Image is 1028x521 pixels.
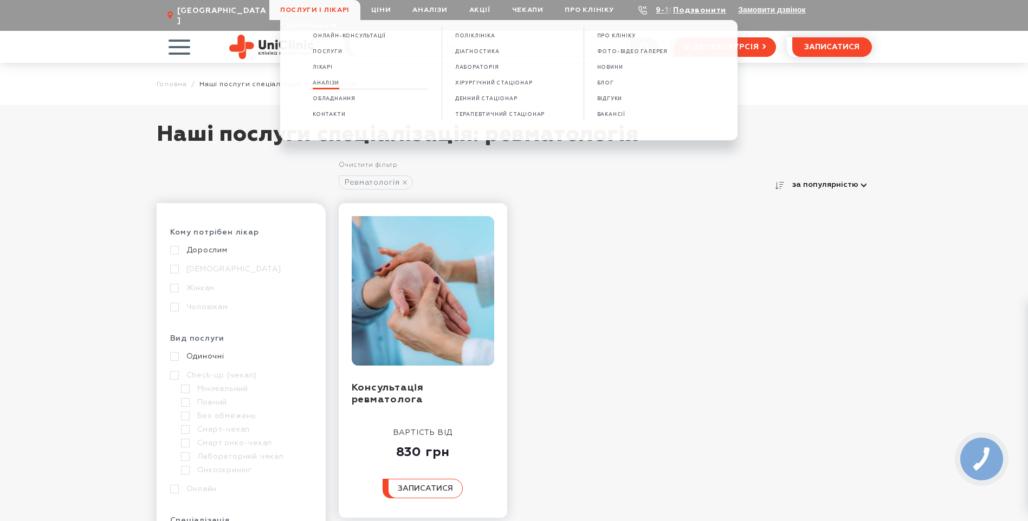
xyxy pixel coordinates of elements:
[383,438,463,460] div: 830 грн
[787,177,872,192] button: за популярністю
[339,162,397,168] a: Очистити фільтр
[597,49,668,55] span: ФОТО-ВІДЕО ГАЛЕРЕЯ
[170,351,309,361] a: Одиночні
[738,5,805,14] button: Замовити дзвінок
[199,80,356,88] span: Наші послуги спеціалізація: ревматологія
[352,383,424,405] a: Консультація ревматолога
[313,79,339,88] a: Аналізи
[383,479,463,498] button: записатися
[455,49,500,55] span: Діагностика
[313,96,355,102] span: Обладнання
[352,216,495,366] img: Консультація ревматолога
[313,33,386,39] span: Oнлайн-консультації
[339,175,413,190] a: Ревматологія
[597,110,625,119] a: ВАКАНСІЇ
[170,334,312,351] div: Вид послуги
[597,96,623,102] span: ВІДГУКИ
[455,112,545,118] span: Терапевтичний стаціонар
[455,79,533,88] a: Хірургічний стаціонар
[597,64,623,70] span: НОВИНИ
[597,80,614,86] span: БЛОГ
[313,80,339,86] span: Аналізи
[597,79,614,88] a: БЛОГ
[455,110,545,119] a: Терапевтичний стаціонар
[673,6,726,14] a: Подзвонити
[313,64,333,70] span: Лікарі
[455,96,518,102] span: Денний стаціонар
[398,485,453,492] span: записатися
[313,110,345,119] a: Контакти
[229,35,314,59] img: Uniclinic
[177,6,269,25] span: [GEOGRAPHIC_DATA]
[455,63,499,72] a: Лабораторія
[597,33,636,39] span: ПРО КЛІНІКУ
[170,227,312,245] div: Кому потрібен лікар
[393,429,453,437] span: вартість від
[656,6,680,14] a: 9-103
[455,64,499,70] span: Лабораторія
[792,37,872,57] button: записатися
[597,63,623,72] a: НОВИНИ
[157,121,872,159] h1: Наші послуги спеціалізація: ревматологія
[313,49,342,55] span: Послуги
[597,47,668,56] a: ФОТО-ВІДЕО ГАЛЕРЕЯ
[455,80,533,86] span: Хірургічний стаціонар
[313,31,386,41] a: Oнлайн-консультації
[313,63,333,72] a: Лікарі
[455,94,518,103] a: Денний стаціонар
[170,245,309,255] a: Дорослим
[157,80,188,88] a: Головна
[597,31,636,41] a: ПРО КЛІНІКУ
[313,47,342,56] a: Послуги
[313,94,355,103] a: Обладнання
[804,43,859,51] span: записатися
[455,31,495,41] a: Поліклініка
[313,112,345,118] span: Контакти
[597,94,623,103] a: ВІДГУКИ
[455,33,495,39] span: Поліклініка
[597,112,625,118] span: ВАКАНСІЇ
[455,47,500,56] a: Діагностика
